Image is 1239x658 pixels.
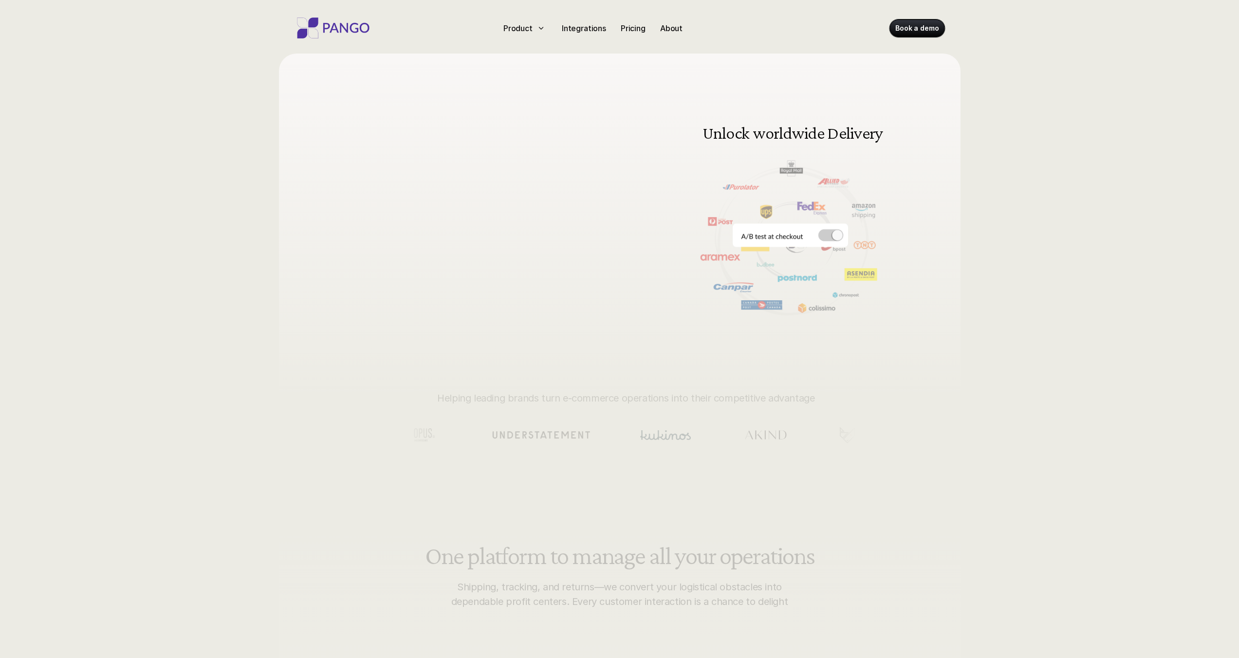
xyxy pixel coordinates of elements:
[689,208,703,222] img: Back Arrow
[558,20,610,36] a: Integrations
[562,22,606,34] p: Integrations
[621,22,646,34] p: Pricing
[889,19,944,37] a: Book a demo
[425,543,814,568] h2: One platform to manage all your operations
[679,102,902,328] img: Delivery and shipping management software doing A/B testing at the checkout for different carrier...
[878,208,892,222] button: Next
[700,124,885,142] h3: Unlock worldwide Delivery
[656,20,686,36] a: About
[660,22,683,34] p: About
[878,208,892,222] img: Next Arrow
[447,580,792,609] p: Shipping, tracking, and returns—we convert your logistical obstacles into dependable profit cente...
[503,22,533,34] p: Product
[617,20,649,36] a: Pricing
[689,208,703,222] button: Previous
[895,23,939,33] p: Book a demo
